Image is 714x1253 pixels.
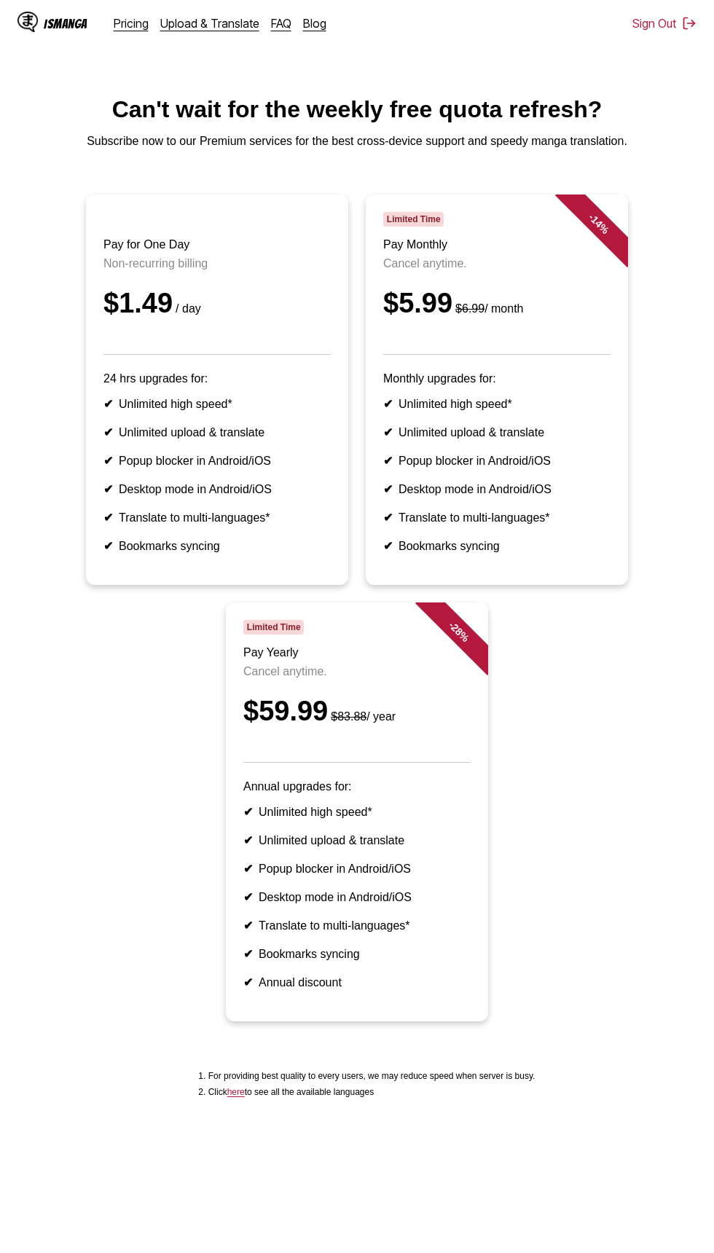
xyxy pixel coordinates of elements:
li: Desktop mode in Android/iOS [383,482,611,496]
li: Unlimited high speed* [103,397,331,411]
b: ✔ [243,976,253,989]
b: ✔ [103,483,113,495]
p: Monthly upgrades for: [383,372,611,385]
p: 24 hrs upgrades for: [103,372,331,385]
b: ✔ [243,948,253,960]
li: Bookmarks syncing [383,539,611,553]
li: Unlimited upload & translate [383,425,611,439]
h3: Pay Monthly [383,238,611,251]
b: ✔ [243,891,253,903]
h3: Pay Yearly [243,646,471,659]
li: Popup blocker in Android/iOS [383,454,611,468]
b: ✔ [103,511,113,524]
small: / day [173,302,201,315]
a: IsManga LogoIsManga [17,12,114,35]
h1: Can't wait for the weekly free quota refresh? [12,96,702,123]
a: FAQ [271,16,291,31]
li: Bookmarks syncing [243,947,471,961]
div: $1.49 [103,288,331,319]
b: ✔ [383,540,393,552]
p: Subscribe now to our Premium services for the best cross-device support and speedy manga translat... [12,135,702,148]
button: Sign Out [632,16,697,31]
b: ✔ [383,398,393,410]
b: ✔ [243,834,253,847]
li: Unlimited high speed* [383,397,611,411]
li: Translate to multi-languages* [243,919,471,932]
p: Annual upgrades for: [243,780,471,793]
h3: Pay for One Day [103,238,331,251]
b: ✔ [383,426,393,439]
div: - 14 % [555,180,643,267]
small: / year [328,710,396,723]
b: ✔ [243,919,253,932]
li: Popup blocker in Android/iOS [243,862,471,876]
li: Unlimited upload & translate [243,833,471,847]
p: Cancel anytime. [383,257,611,270]
li: Unlimited upload & translate [103,425,331,439]
div: $5.99 [383,288,611,319]
li: Popup blocker in Android/iOS [103,454,331,468]
b: ✔ [243,806,253,818]
a: Available languages [227,1087,245,1097]
li: Annual discount [243,975,471,989]
li: Bookmarks syncing [103,539,331,553]
li: Translate to multi-languages* [383,511,611,525]
b: ✔ [103,398,113,410]
div: IsManga [44,17,87,31]
p: Cancel anytime. [243,665,471,678]
li: Desktop mode in Android/iOS [243,890,471,904]
s: $6.99 [455,302,484,315]
a: Pricing [114,16,149,31]
p: Non-recurring billing [103,257,331,270]
img: Sign out [682,16,697,31]
s: $83.88 [331,710,366,723]
b: ✔ [243,863,253,875]
li: Unlimited high speed* [243,805,471,819]
a: Blog [303,16,326,31]
b: ✔ [103,455,113,467]
div: - 28 % [415,588,503,675]
b: ✔ [383,455,393,467]
li: Desktop mode in Android/iOS [103,482,331,496]
small: / month [452,302,523,315]
li: Click to see all the available languages [208,1087,535,1097]
a: Upload & Translate [160,16,259,31]
span: Limited Time [243,620,304,635]
li: Translate to multi-languages* [103,511,331,525]
b: ✔ [103,540,113,552]
img: IsManga Logo [17,12,38,32]
span: Limited Time [383,212,444,227]
b: ✔ [103,426,113,439]
b: ✔ [383,483,393,495]
b: ✔ [383,511,393,524]
li: For providing best quality to every users, we may reduce speed when server is busy. [208,1071,535,1081]
div: $59.99 [243,696,471,727]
